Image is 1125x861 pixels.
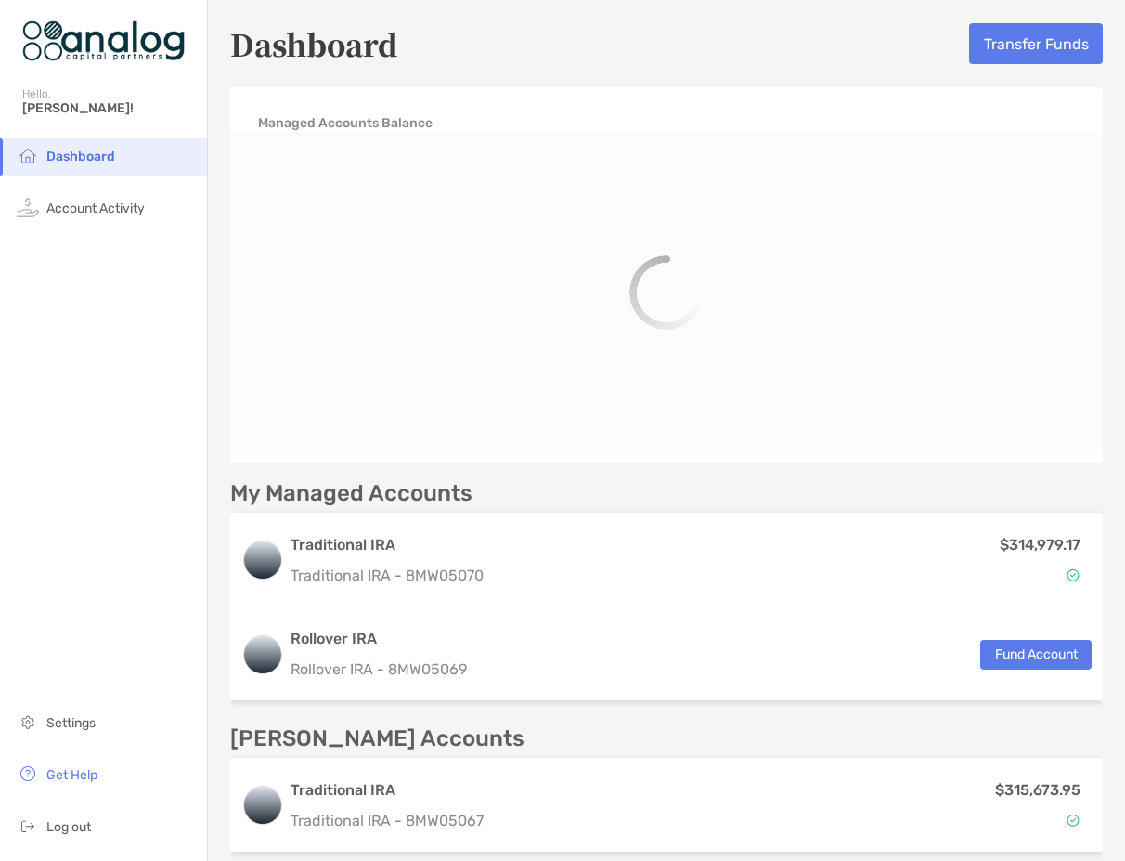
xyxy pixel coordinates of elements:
img: settings icon [17,711,39,733]
img: household icon [17,144,39,166]
img: Account Status icon [1067,568,1080,581]
img: logo account [244,541,281,579]
img: logo account [244,787,281,824]
span: Dashboard [46,149,115,164]
button: Transfer Funds [969,23,1103,64]
p: [PERSON_NAME] Accounts [230,727,524,750]
button: Fund Account [980,640,1092,670]
span: Log out [46,819,91,835]
img: get-help icon [17,763,39,785]
p: $315,673.95 [995,778,1080,802]
img: logo account [244,636,281,673]
p: Traditional IRA - 8MW05070 [291,564,484,587]
span: Get Help [46,767,97,783]
p: Rollover IRA - 8MW05069 [291,658,467,681]
h4: Managed Accounts Balance [258,115,433,131]
span: Account Activity [46,201,145,216]
img: Zoe Logo [22,7,185,74]
h5: Dashboard [230,22,398,65]
span: [PERSON_NAME]! [22,100,196,116]
img: Account Status icon [1067,814,1080,827]
p: $314,979.17 [1000,533,1080,556]
img: activity icon [17,196,39,218]
p: Traditional IRA - 8MW05067 [291,809,484,832]
span: Settings [46,715,96,731]
h3: Traditional IRA [291,534,484,556]
h3: Rollover IRA [291,628,467,650]
p: My Managed Accounts [230,482,472,505]
img: logout icon [17,815,39,837]
h3: Traditional IRA [291,779,484,802]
